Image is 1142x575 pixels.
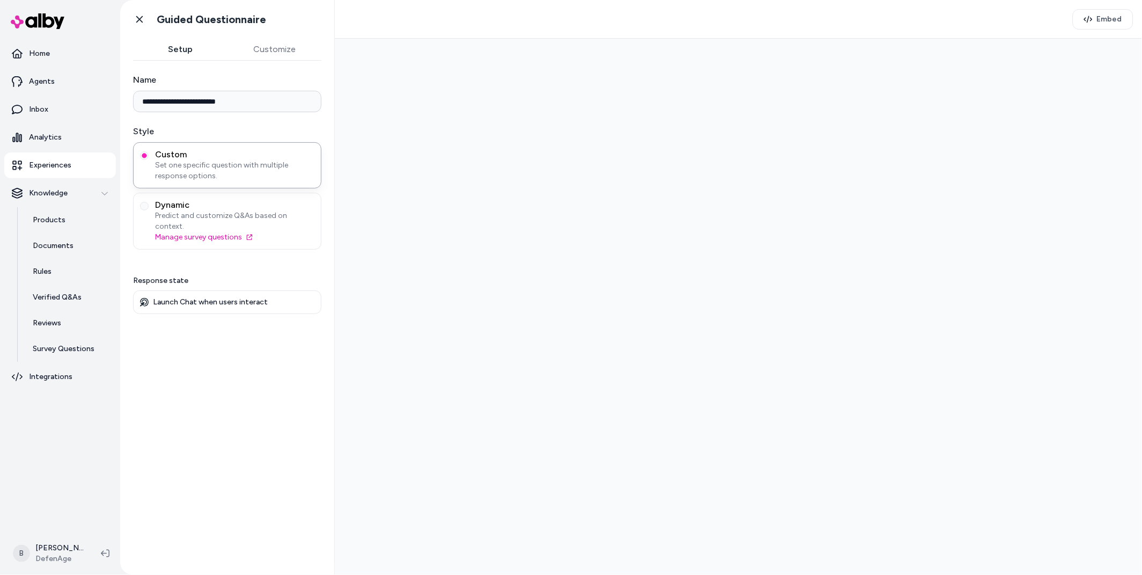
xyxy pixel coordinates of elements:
[33,292,82,303] p: Verified Q&As
[140,151,149,160] button: CustomSet one specific question with multiple response options.
[29,132,62,143] p: Analytics
[155,210,314,232] span: Predict and customize Q&As based on context.
[33,318,61,329] p: Reviews
[22,259,116,285] a: Rules
[22,310,116,336] a: Reviews
[4,152,116,178] a: Experiences
[155,232,314,243] a: Manage survey questions
[29,372,72,382] p: Integrations
[11,13,64,29] img: alby Logo
[22,207,116,233] a: Products
[4,180,116,206] button: Knowledge
[4,97,116,122] a: Inbox
[140,202,149,210] button: DynamicPredict and customize Q&As based on context.Manage survey questions
[1097,14,1122,25] span: Embed
[29,188,68,199] p: Knowledge
[157,13,266,26] h1: Guided Questionnaire
[6,536,92,571] button: B[PERSON_NAME]DefenAge
[1073,9,1133,30] button: Embed
[22,336,116,362] a: Survey Questions
[133,74,321,86] label: Name
[33,344,94,354] p: Survey Questions
[153,297,268,307] p: Launch Chat when users interact
[33,241,74,251] p: Documents
[4,125,116,150] a: Analytics
[35,554,84,564] span: DefenAge
[29,76,55,87] p: Agents
[29,104,48,115] p: Inbox
[29,160,71,171] p: Experiences
[4,69,116,94] a: Agents
[155,149,314,160] span: Custom
[33,266,52,277] p: Rules
[155,200,314,210] span: Dynamic
[133,39,228,60] button: Setup
[22,285,116,310] a: Verified Q&As
[133,125,321,138] label: Style
[155,160,314,181] span: Set one specific question with multiple response options.
[35,543,84,554] p: [PERSON_NAME]
[22,233,116,259] a: Documents
[228,39,322,60] button: Customize
[13,545,30,562] span: B
[29,48,50,59] p: Home
[4,41,116,67] a: Home
[33,215,65,225] p: Products
[4,364,116,390] a: Integrations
